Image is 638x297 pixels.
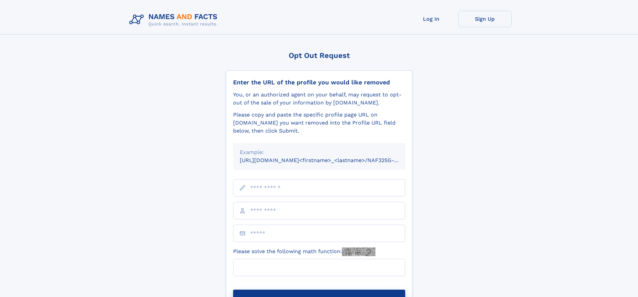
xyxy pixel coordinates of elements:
[240,157,418,163] small: [URL][DOMAIN_NAME]<firstname>_<lastname>/NAF325G-xxxxxxxx
[405,11,458,27] a: Log In
[226,51,412,60] div: Opt Out Request
[233,111,405,135] div: Please copy and paste the specific profile page URL on [DOMAIN_NAME] you want removed into the Pr...
[240,148,399,156] div: Example:
[458,11,512,27] a: Sign Up
[127,11,223,29] img: Logo Names and Facts
[233,247,375,256] label: Please solve the following math function:
[233,79,405,86] div: Enter the URL of the profile you would like removed
[233,91,405,107] div: You, or an authorized agent on your behalf, may request to opt-out of the sale of your informatio...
